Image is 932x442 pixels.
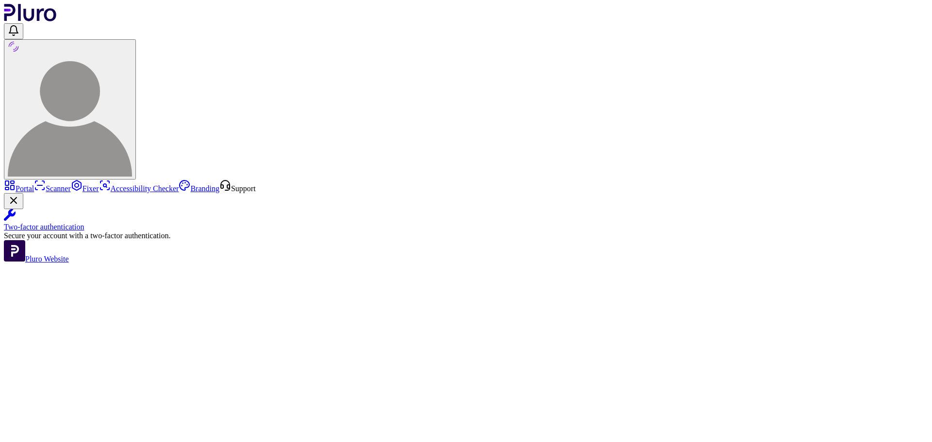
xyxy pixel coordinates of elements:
[4,255,69,263] a: Open Pluro Website
[4,184,34,193] a: Portal
[219,184,256,193] a: Open Support screen
[4,209,928,231] a: Two-factor authentication
[4,39,136,180] button: User avatar
[179,184,219,193] a: Branding
[4,193,23,209] button: Close Two-factor authentication notification
[8,52,132,177] img: User avatar
[4,15,57,23] a: Logo
[34,184,71,193] a: Scanner
[4,180,928,263] aside: Sidebar menu
[71,184,99,193] a: Fixer
[99,184,179,193] a: Accessibility Checker
[4,23,23,39] button: Open notifications, you have undefined new notifications
[4,223,928,231] div: Two-factor authentication
[4,231,928,240] div: Secure your account with a two-factor authentication.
